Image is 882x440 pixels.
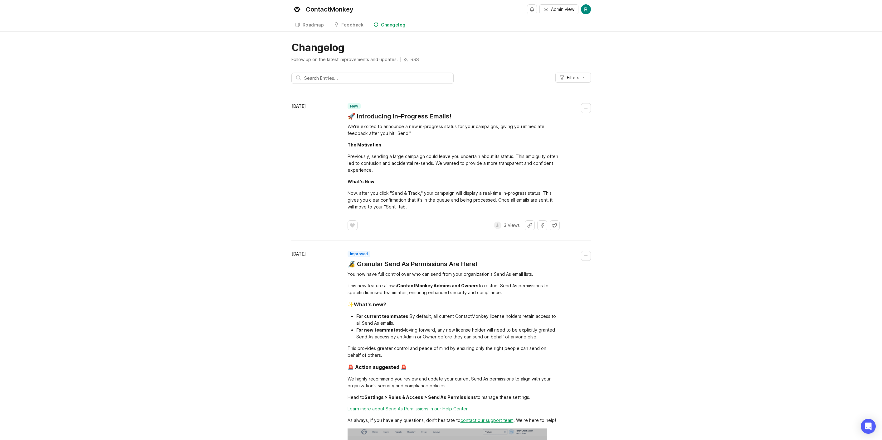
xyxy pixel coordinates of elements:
[504,222,520,228] p: 3 Views
[581,4,591,14] img: Rowan Naylor
[550,220,560,230] button: Share on X
[348,363,407,371] div: 🚨 Action suggested 🚨
[403,56,419,63] a: RSS
[348,345,560,359] div: This provides greater control and peace of mind by ensuring only the right people can send on beh...
[291,56,398,63] p: Follow up on the latest improvements and updates.
[348,406,469,411] a: Learn more about Send As Permissions in our Help Center.
[525,220,535,230] button: Share link
[291,4,303,15] img: ContactMonkey logo
[348,142,381,147] div: The Motivation
[348,301,386,308] div: ✨
[348,375,560,389] div: We highly recommend you review and update your current Send As permissions to align with your org...
[356,313,410,319] div: For current teammates:
[364,395,476,400] div: Settings > Roles & Access > Send As Permissions
[350,104,358,109] p: new
[304,75,449,82] input: Search Entries...
[330,19,367,31] a: Feedback
[348,190,560,210] div: Now, after you click "Send & Track," your campaign will display a real-time in-progress status. T...
[356,313,560,327] li: By default, all current ContactMonkey license holders retain access to all Send As emails.
[397,283,479,288] div: ContactMonkey Admins and Owners
[306,6,353,12] div: ContactMonkey
[291,103,306,109] time: [DATE]
[411,56,419,63] p: RSS
[356,327,402,332] div: For new teammates:
[527,4,537,14] button: Notifications
[291,251,306,256] time: [DATE]
[348,123,560,137] div: We're excited to announce a new in-progress status for your campaigns, giving you immediate feedb...
[381,23,406,27] div: Changelog
[348,394,560,401] div: Head to to manage these settings.
[348,260,478,268] a: 🔏 Granular Send As Permissions Are Here!
[348,179,374,184] div: What's New
[567,74,579,81] span: Filters
[861,419,876,434] div: Open Intercom Messenger
[348,271,560,278] div: You now have full control over who can send from your organization's Send As email lists.
[348,153,560,174] div: Previously, sending a large campaign could leave you uncertain about its status. This ambiguity o...
[460,418,514,423] a: contact our support team
[291,41,591,54] h1: Changelog
[581,103,591,113] button: Collapse changelog entry
[348,282,560,296] div: This new feature allows to restrict Send As permissions to specific licensed teammates, ensuring ...
[341,23,363,27] div: Feedback
[348,112,451,121] a: 🚀 Introducing In-Progress Emails!
[551,6,574,12] span: Admin view
[555,73,591,83] button: Filters
[537,220,547,230] button: Share on Facebook
[539,4,578,14] button: Admin view
[348,417,560,424] div: As always, if you have any questions, don't hesitate to . We're here to help!
[303,23,324,27] div: Roadmap
[356,327,560,340] li: Moving forward, any new license holder will need to be explicitly granted Send As access by an Ad...
[350,251,368,256] p: improved
[291,19,328,31] a: Roadmap
[354,301,386,308] div: What's new?
[581,251,591,261] button: Collapse changelog entry
[370,19,409,31] a: Changelog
